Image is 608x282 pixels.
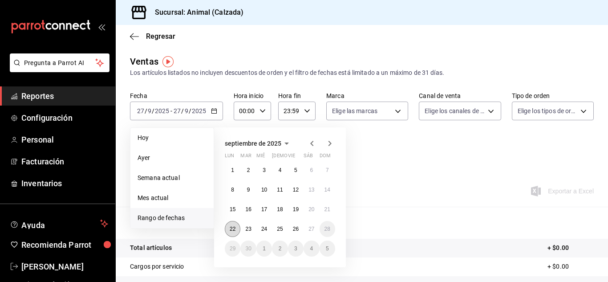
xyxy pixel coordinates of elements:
[234,93,271,99] label: Hora inicio
[245,206,251,213] abbr: 16 de septiembre de 2025
[231,167,234,173] abbr: 1 de septiembre de 2025
[21,155,108,168] span: Facturación
[288,153,295,162] abbr: viernes
[189,107,191,114] span: /
[272,153,324,162] abbr: jueves
[230,206,235,213] abbr: 15 de septiembre de 2025
[225,201,240,217] button: 15 de septiembre de 2025
[256,182,272,198] button: 10 de septiembre de 2025
[263,245,266,252] abbr: 1 de octubre de 2025
[138,133,207,143] span: Hoy
[272,201,288,217] button: 18 de septiembre de 2025
[130,68,594,78] div: Los artículos listados no incluyen descuentos de orden y el filtro de fechas está limitado a un m...
[272,221,288,237] button: 25 de septiembre de 2025
[138,153,207,163] span: Ayer
[152,107,154,114] span: /
[326,93,408,99] label: Marca
[130,32,175,41] button: Regresar
[261,206,267,213] abbr: 17 de septiembre de 2025
[130,55,158,68] div: Ventas
[24,58,96,68] span: Pregunta a Parrot AI
[256,201,272,217] button: 17 de septiembre de 2025
[225,153,234,162] abbr: lunes
[225,162,240,178] button: 1 de septiembre de 2025
[304,221,319,237] button: 27 de septiembre de 2025
[240,153,251,162] abbr: martes
[231,187,234,193] abbr: 8 de septiembre de 2025
[240,201,256,217] button: 16 de septiembre de 2025
[21,218,97,229] span: Ayuda
[320,162,335,178] button: 7 de septiembre de 2025
[320,221,335,237] button: 28 de septiembre de 2025
[308,226,314,232] abbr: 27 de septiembre de 2025
[10,53,109,72] button: Pregunta a Parrot AI
[512,93,594,99] label: Tipo de orden
[184,107,189,114] input: --
[256,241,272,257] button: 1 de octubre de 2025
[332,106,377,115] span: Elige las marcas
[173,107,181,114] input: --
[304,201,319,217] button: 20 de septiembre de 2025
[225,138,292,149] button: septiembre de 2025
[324,206,330,213] abbr: 21 de septiembre de 2025
[324,187,330,193] abbr: 14 de septiembre de 2025
[230,245,235,252] abbr: 29 de septiembre de 2025
[154,107,170,114] input: ----
[263,167,266,173] abbr: 3 de septiembre de 2025
[230,226,235,232] abbr: 22 de septiembre de 2025
[148,7,243,18] h3: Sucursal: Animal (Calzada)
[245,226,251,232] abbr: 23 de septiembre de 2025
[308,187,314,193] abbr: 13 de septiembre de 2025
[278,93,316,99] label: Hora fin
[310,245,313,252] abbr: 4 de octubre de 2025
[225,221,240,237] button: 22 de septiembre de 2025
[240,182,256,198] button: 9 de septiembre de 2025
[225,140,281,147] span: septiembre de 2025
[320,182,335,198] button: 14 de septiembre de 2025
[21,261,108,273] span: [PERSON_NAME]
[6,65,109,74] a: Pregunta a Parrot AI
[240,162,256,178] button: 2 de septiembre de 2025
[272,162,288,178] button: 4 de septiembre de 2025
[256,221,272,237] button: 24 de septiembre de 2025
[277,187,283,193] abbr: 11 de septiembre de 2025
[191,107,207,114] input: ----
[279,245,282,252] abbr: 2 de octubre de 2025
[138,213,207,223] span: Rango de fechas
[21,90,108,102] span: Reportes
[147,107,152,114] input: --
[547,243,594,253] p: + $0.00
[130,243,172,253] p: Total artículos
[240,241,256,257] button: 30 de septiembre de 2025
[320,153,331,162] abbr: domingo
[304,241,319,257] button: 4 de octubre de 2025
[138,193,207,203] span: Mes actual
[146,32,175,41] span: Regresar
[272,182,288,198] button: 11 de septiembre de 2025
[98,23,105,30] button: open_drawer_menu
[277,206,283,213] abbr: 18 de septiembre de 2025
[145,107,147,114] span: /
[293,226,299,232] abbr: 26 de septiembre de 2025
[261,187,267,193] abbr: 10 de septiembre de 2025
[293,206,299,213] abbr: 19 de septiembre de 2025
[277,226,283,232] abbr: 25 de septiembre de 2025
[425,106,484,115] span: Elige los canales de venta
[137,107,145,114] input: --
[288,241,304,257] button: 3 de octubre de 2025
[288,162,304,178] button: 5 de septiembre de 2025
[547,262,594,271] p: + $0.00
[21,177,108,189] span: Inventarios
[304,162,319,178] button: 6 de septiembre de 2025
[256,153,265,162] abbr: miércoles
[288,182,304,198] button: 12 de septiembre de 2025
[326,167,329,173] abbr: 7 de septiembre de 2025
[288,221,304,237] button: 26 de septiembre de 2025
[294,245,297,252] abbr: 3 de octubre de 2025
[162,56,174,67] img: Tooltip marker
[245,245,251,252] abbr: 30 de septiembre de 2025
[225,241,240,257] button: 29 de septiembre de 2025
[21,134,108,146] span: Personal
[308,206,314,213] abbr: 20 de septiembre de 2025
